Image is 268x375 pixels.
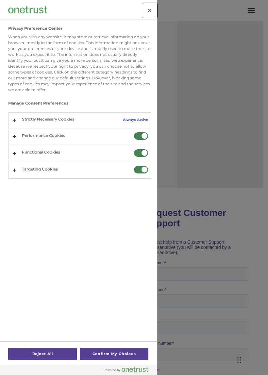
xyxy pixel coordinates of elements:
[80,348,148,360] button: Confirm My Choices
[8,34,151,93] div: When you visit any website, it may store or retrieve information on your browser, mostly in the f...
[8,348,77,360] button: Reject All
[8,3,47,16] div: Company Logo
[8,101,151,109] h3: Manage Consent Preferences
[8,26,62,31] h2: Privacy Preference Center
[104,367,154,375] a: Powered by OneTrust Opens in a new Tab
[142,3,157,18] button: Close
[8,6,47,13] img: Company Logo
[104,367,148,372] img: Powered by OneTrust Opens in a new Tab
